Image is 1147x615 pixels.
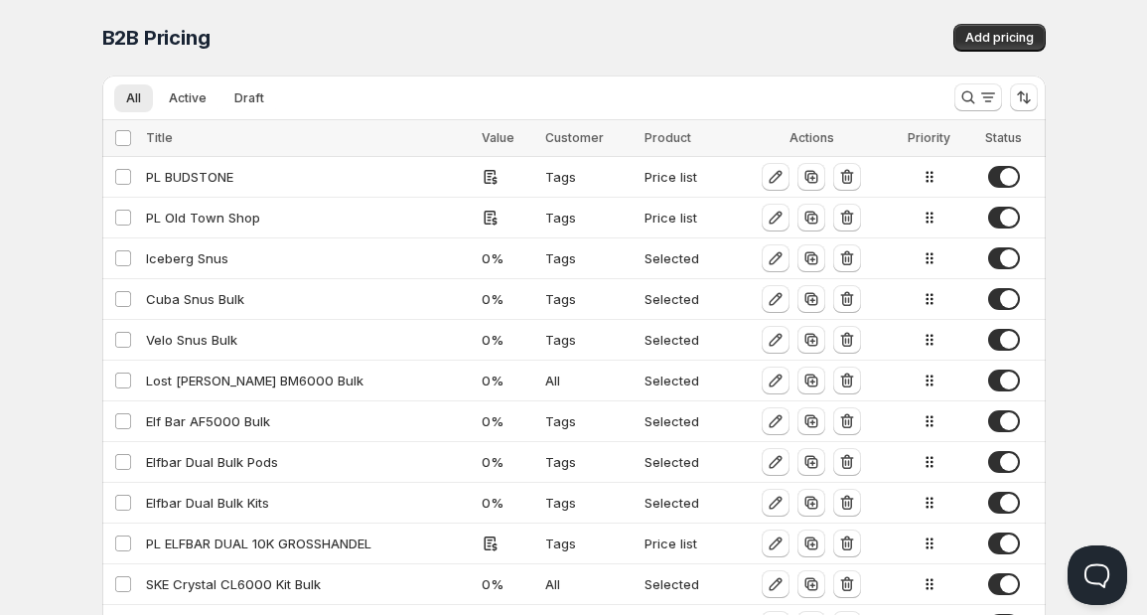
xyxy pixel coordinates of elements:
[146,493,470,513] div: Elfbar Dual Bulk Kits
[482,248,533,268] div: 0 %
[482,411,533,431] div: 0 %
[954,83,1002,111] button: Search and filter results
[146,574,470,594] div: SKE Crystal CL6000 Kit Bulk
[545,289,634,309] div: Tags
[645,493,727,513] div: Selected
[645,130,691,145] span: Product
[545,330,634,350] div: Tags
[482,452,533,472] div: 0 %
[545,534,634,553] div: Tags
[545,371,634,390] div: All
[146,371,470,390] div: Lost [PERSON_NAME] BM6000 Bulk
[545,574,634,594] div: All
[146,130,173,145] span: Title
[146,452,470,472] div: Elfbar Dual Bulk Pods
[545,493,634,513] div: Tags
[234,90,264,106] span: Draft
[482,574,533,594] div: 0 %
[146,167,470,187] div: PL BUDSTONE
[645,167,727,187] div: Price list
[126,90,141,106] span: All
[545,411,634,431] div: Tags
[965,30,1034,46] span: Add pricing
[789,130,834,145] span: Actions
[482,493,533,513] div: 0 %
[1010,83,1038,111] button: Sort the results
[146,208,470,228] div: PL Old Town Shop
[908,130,950,145] span: Priority
[545,452,634,472] div: Tags
[645,411,727,431] div: Selected
[645,289,727,309] div: Selected
[1068,545,1127,605] iframe: Help Scout Beacon - Open
[645,574,727,594] div: Selected
[482,330,533,350] div: 0 %
[545,167,634,187] div: Tags
[545,208,634,228] div: Tags
[645,330,727,350] div: Selected
[985,130,1022,145] span: Status
[953,24,1046,52] button: Add pricing
[146,411,470,431] div: Elf Bar AF5000 Bulk
[146,248,470,268] div: Iceberg Snus
[169,90,207,106] span: Active
[146,330,470,350] div: Velo Snus Bulk
[645,208,727,228] div: Price list
[102,26,211,50] span: B2B Pricing
[146,534,470,553] div: PL ELFBAR DUAL 10K GROSSHANDEL
[482,371,533,390] div: 0 %
[645,534,727,553] div: Price list
[645,452,727,472] div: Selected
[482,289,533,309] div: 0 %
[545,248,634,268] div: Tags
[545,130,604,145] span: Customer
[645,248,727,268] div: Selected
[482,130,514,145] span: Value
[146,289,470,309] div: Cuba Snus Bulk
[645,371,727,390] div: Selected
